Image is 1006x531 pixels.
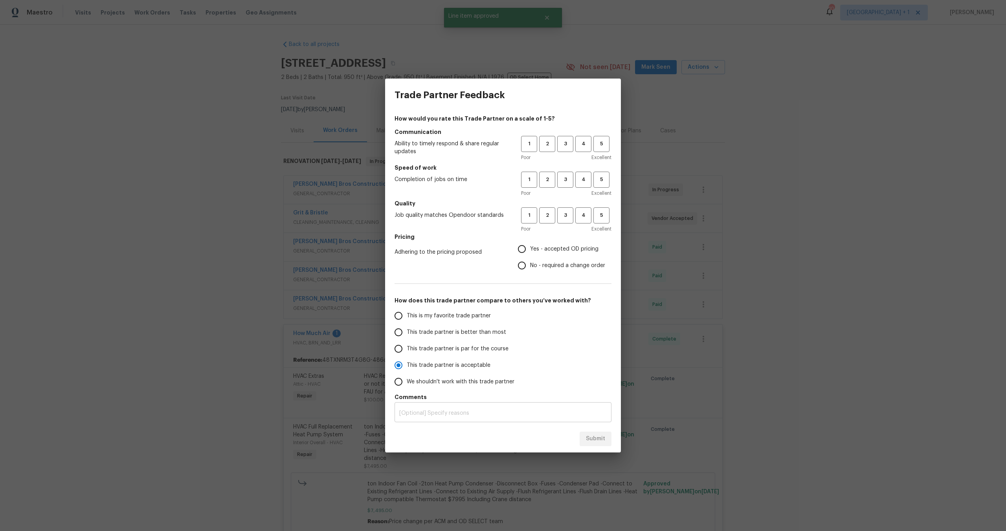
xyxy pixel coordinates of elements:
button: 2 [539,136,555,152]
span: Adhering to the pricing proposed [395,248,505,256]
div: How does this trade partner compare to others you’ve worked with? [395,308,611,390]
h5: Speed of work [395,164,611,172]
h5: Pricing [395,233,611,241]
button: 1 [521,136,537,152]
span: This trade partner is better than most [407,328,506,337]
span: Yes - accepted OD pricing [530,245,598,253]
span: 4 [576,175,591,184]
span: 2 [540,211,554,220]
span: 4 [576,139,591,148]
button: 3 [557,136,573,152]
span: Excellent [591,154,611,161]
h5: How does this trade partner compare to others you’ve worked with? [395,297,611,304]
span: Ability to timely respond & share regular updates [395,140,509,156]
span: Completion of jobs on time [395,176,509,183]
span: 5 [594,175,609,184]
span: This is my favorite trade partner [407,312,491,320]
span: 2 [540,139,554,148]
span: 4 [576,211,591,220]
span: 5 [594,139,609,148]
h5: Comments [395,393,611,401]
button: 2 [539,172,555,188]
button: 4 [575,136,591,152]
span: 5 [594,211,609,220]
span: Excellent [591,189,611,197]
span: 3 [558,211,573,220]
div: Pricing [518,241,611,274]
span: 1 [522,175,536,184]
button: 2 [539,207,555,223]
span: This trade partner is par for the course [407,345,509,353]
h4: How would you rate this Trade Partner on a scale of 1-5? [395,115,611,123]
span: We shouldn't work with this trade partner [407,378,514,386]
span: 1 [522,139,536,148]
button: 5 [593,136,609,152]
h5: Communication [395,128,611,136]
button: 3 [557,207,573,223]
span: Poor [521,225,531,233]
h3: Trade Partner Feedback [395,90,505,101]
span: Poor [521,189,531,197]
span: Excellent [591,225,611,233]
span: 3 [558,175,573,184]
span: Job quality matches Opendoor standards [395,211,509,219]
button: 4 [575,172,591,188]
button: 1 [521,172,537,188]
span: 2 [540,175,554,184]
span: Poor [521,154,531,161]
button: 1 [521,207,537,223]
button: 4 [575,207,591,223]
span: 3 [558,139,573,148]
button: 5 [593,207,609,223]
span: 1 [522,211,536,220]
button: 5 [593,172,609,188]
h5: Quality [395,200,611,207]
span: This trade partner is acceptable [407,361,490,370]
span: No - required a change order [530,262,605,270]
button: 3 [557,172,573,188]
